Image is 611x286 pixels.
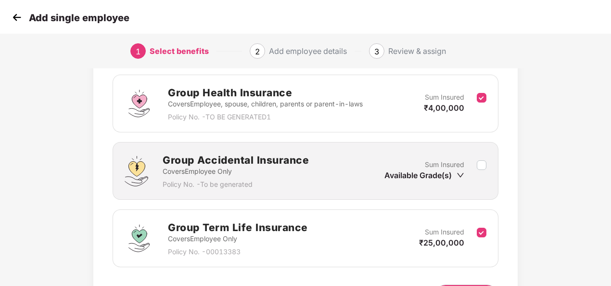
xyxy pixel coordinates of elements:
div: Add employee details [269,43,347,59]
img: svg+xml;base64,PHN2ZyBpZD0iR3JvdXBfSGVhbHRoX0luc3VyYW5jZSIgZGF0YS1uYW1lPSJHcm91cCBIZWFsdGggSW5zdX... [125,89,153,118]
span: down [457,171,464,179]
span: ₹4,00,000 [424,103,464,113]
p: Policy No. - TO BE GENERATED1 [168,112,363,122]
div: Available Grade(s) [384,170,464,181]
div: Review & assign [388,43,446,59]
p: Add single employee [29,12,129,24]
span: ₹25,00,000 [419,238,464,247]
p: Covers Employee Only [168,234,308,244]
h2: Group Term Life Insurance [168,220,308,235]
span: 1 [136,47,140,56]
p: Sum Insured [425,92,464,103]
p: Covers Employee, spouse, children, parents or parent-in-laws [168,99,363,109]
span: 2 [255,47,260,56]
p: Covers Employee Only [163,166,309,177]
p: Sum Insured [425,159,464,170]
img: svg+xml;base64,PHN2ZyBpZD0iR3JvdXBfVGVybV9MaWZlX0luc3VyYW5jZSIgZGF0YS1uYW1lPSJHcm91cCBUZXJtIExpZm... [125,224,153,253]
p: Policy No. - 00013383 [168,247,308,257]
h2: Group Health Insurance [168,85,363,101]
h2: Group Accidental Insurance [163,152,309,168]
img: svg+xml;base64,PHN2ZyB4bWxucz0iaHR0cDovL3d3dy53My5vcmcvMjAwMC9zdmciIHdpZHRoPSI0OS4zMjEiIGhlaWdodD... [125,156,148,186]
span: 3 [374,47,379,56]
p: Sum Insured [425,227,464,237]
div: Select benefits [150,43,209,59]
p: Policy No. - To be generated [163,179,309,190]
img: svg+xml;base64,PHN2ZyB4bWxucz0iaHR0cDovL3d3dy53My5vcmcvMjAwMC9zdmciIHdpZHRoPSIzMCIgaGVpZ2h0PSIzMC... [10,10,24,25]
